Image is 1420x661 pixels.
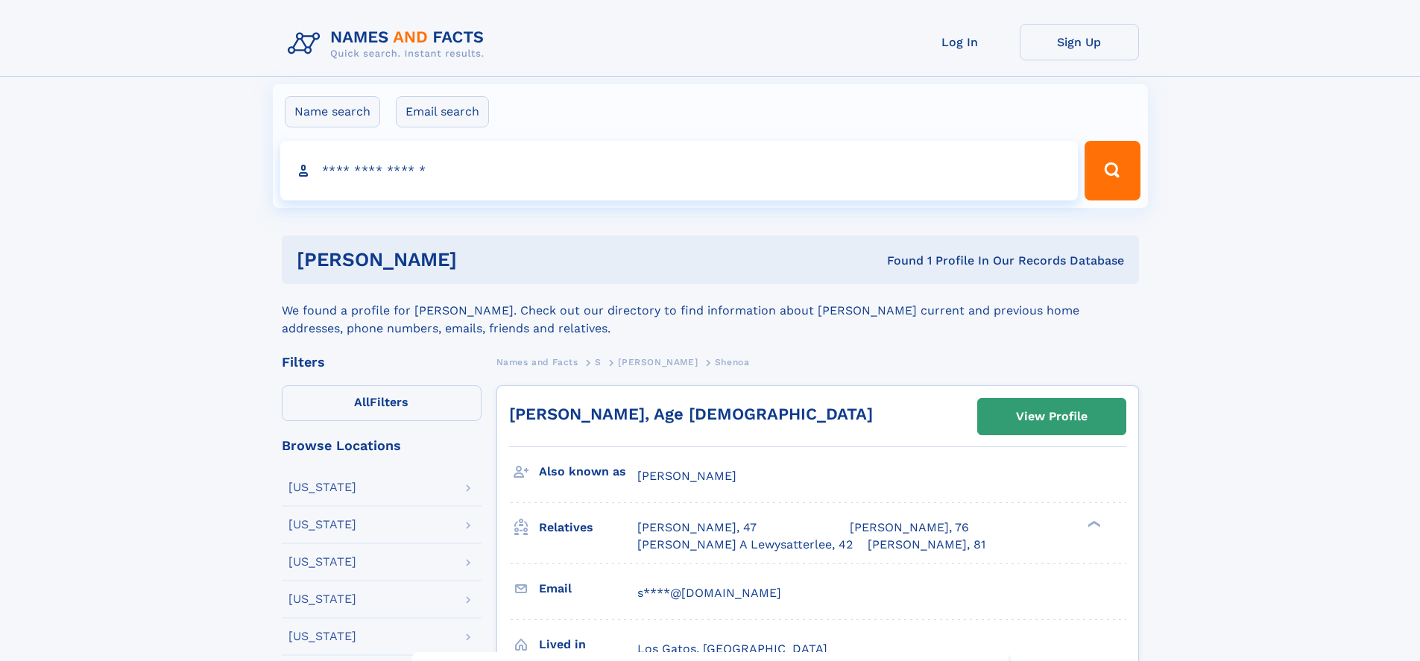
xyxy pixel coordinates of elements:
[280,141,1079,200] input: search input
[285,96,380,127] label: Name search
[1016,399,1088,434] div: View Profile
[288,519,356,531] div: [US_STATE]
[978,399,1126,434] a: View Profile
[282,355,482,369] div: Filters
[297,250,672,269] h1: [PERSON_NAME]
[1020,24,1139,60] a: Sign Up
[282,284,1139,338] div: We found a profile for [PERSON_NAME]. Check out our directory to find information about [PERSON_N...
[539,576,637,601] h3: Email
[1085,141,1140,200] button: Search Button
[539,459,637,484] h3: Also known as
[672,253,1124,269] div: Found 1 Profile In Our Records Database
[868,537,985,553] a: [PERSON_NAME], 81
[288,630,356,642] div: [US_STATE]
[496,352,578,371] a: Names and Facts
[637,642,827,656] span: Los Gatos, [GEOGRAPHIC_DATA]
[595,357,602,367] span: S
[288,593,356,605] div: [US_STATE]
[282,24,496,64] img: Logo Names and Facts
[282,385,482,421] label: Filters
[288,556,356,568] div: [US_STATE]
[509,405,873,423] a: [PERSON_NAME], Age [DEMOGRAPHIC_DATA]
[595,352,602,371] a: S
[618,357,698,367] span: [PERSON_NAME]
[288,481,356,493] div: [US_STATE]
[396,96,489,127] label: Email search
[715,357,750,367] span: Shenoa
[1084,519,1102,529] div: ❯
[539,515,637,540] h3: Relatives
[850,519,969,536] a: [PERSON_NAME], 76
[354,395,370,409] span: All
[618,352,698,371] a: [PERSON_NAME]
[637,537,853,553] a: [PERSON_NAME] A Lewysatterlee, 42
[900,24,1020,60] a: Log In
[282,439,482,452] div: Browse Locations
[637,519,757,536] a: [PERSON_NAME], 47
[539,632,637,657] h3: Lived in
[637,469,736,483] span: [PERSON_NAME]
